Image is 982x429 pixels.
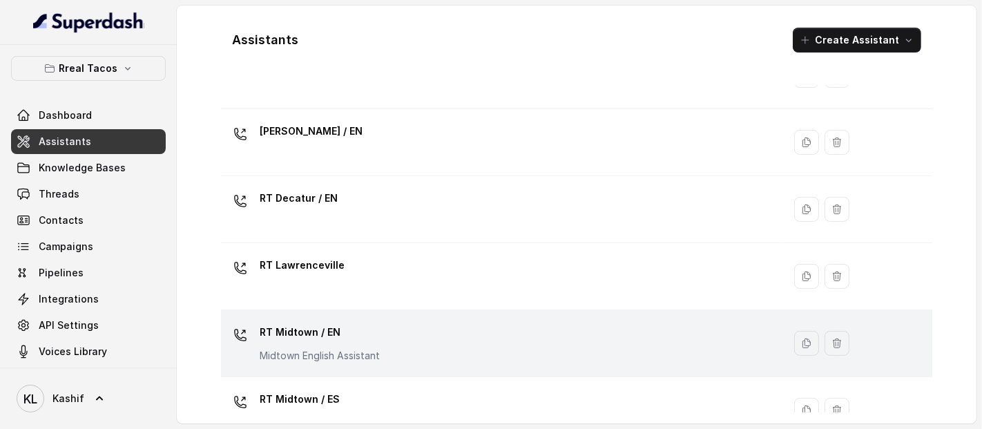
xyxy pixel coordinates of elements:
p: Midtown English Assistant [260,349,380,363]
button: Rreal Tacos [11,56,166,81]
span: Kashif [52,392,84,406]
span: Voices Library [39,345,107,359]
a: Knowledge Bases [11,155,166,180]
span: Campaigns [39,240,93,254]
a: Kashif [11,379,166,418]
a: API Settings [11,313,166,338]
a: Pipelines [11,260,166,285]
img: light.svg [33,11,144,33]
span: Threads [39,187,79,201]
a: Voices Library [11,339,166,364]
span: Integrations [39,292,99,306]
a: Threads [11,182,166,207]
span: Knowledge Bases [39,161,126,175]
span: Pipelines [39,266,84,280]
text: KL [23,392,37,406]
a: Dashboard [11,103,166,128]
p: RT Lawrenceville [260,254,345,276]
a: Campaigns [11,234,166,259]
span: Contacts [39,213,84,227]
p: RT Midtown / EN [260,321,380,343]
span: API Settings [39,318,99,332]
p: Rreal Tacos [59,60,118,77]
p: RT Decatur / EN [260,187,338,209]
a: Assistants [11,129,166,154]
p: RT Midtown / ES [260,388,340,410]
button: Create Assistant [793,28,921,53]
p: [PERSON_NAME] / EN [260,120,363,142]
h1: Assistants [232,29,298,51]
a: Contacts [11,208,166,233]
a: Integrations [11,287,166,312]
span: Assistants [39,135,91,149]
span: Dashboard [39,108,92,122]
